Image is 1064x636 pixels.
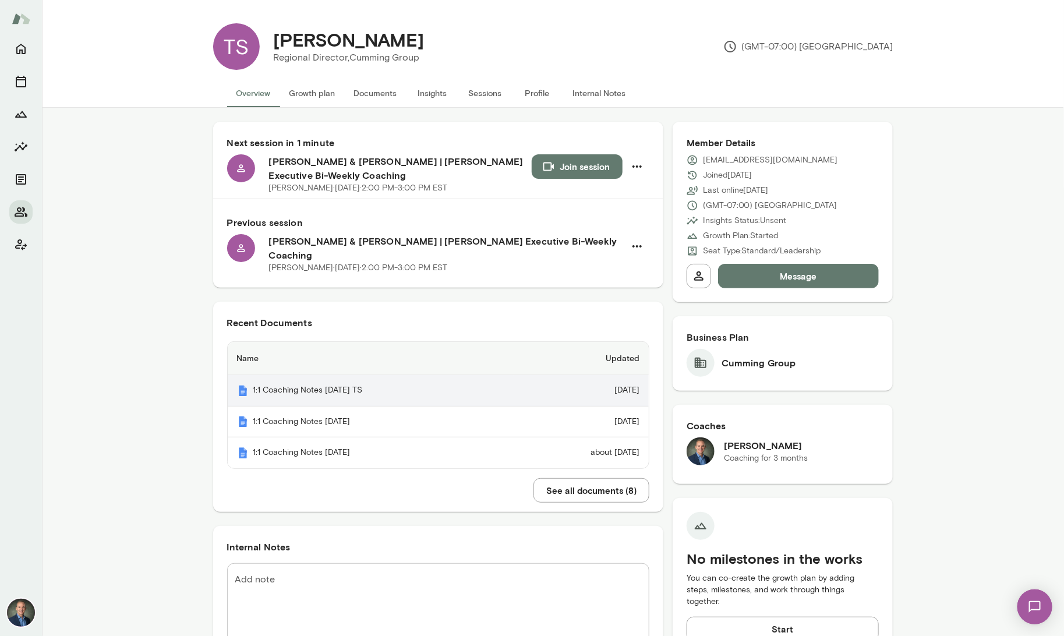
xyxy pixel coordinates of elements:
p: [EMAIL_ADDRESS][DOMAIN_NAME] [703,154,838,166]
button: Home [9,37,33,61]
div: TS [213,23,260,70]
td: about [DATE] [514,437,649,468]
button: Members [9,200,33,224]
th: 1:1 Coaching Notes [DATE] [228,407,515,438]
h6: Previous session [227,215,649,229]
p: You can co-create the growth plan by adding steps, milestones, and work through things together. [687,573,879,607]
button: Growth plan [280,79,345,107]
img: Mento [12,8,30,30]
button: See all documents (8) [533,478,649,503]
img: Mento | Coaching sessions [237,416,249,427]
button: Growth Plan [9,103,33,126]
button: Client app [9,233,33,256]
p: (GMT-07:00) [GEOGRAPHIC_DATA] [723,40,893,54]
h6: Coaches [687,419,879,433]
button: Overview [227,79,280,107]
th: Name [228,342,515,375]
button: Profile [511,79,564,107]
td: [DATE] [514,407,649,438]
img: Michael Alden [687,437,715,465]
button: Insights [9,135,33,158]
h6: Recent Documents [227,316,649,330]
button: Insights [406,79,459,107]
th: 1:1 Coaching Notes [DATE] [228,437,515,468]
button: Sessions [459,79,511,107]
th: 1:1 Coaching Notes [DATE] TS [228,375,515,407]
button: Internal Notes [564,79,635,107]
h6: [PERSON_NAME] & [PERSON_NAME] | [PERSON_NAME] Executive Bi-Weekly Coaching [269,154,532,182]
p: Last online [DATE] [703,185,769,196]
p: (GMT-07:00) [GEOGRAPHIC_DATA] [703,200,837,211]
p: Regional Director, Cumming Group [274,51,425,65]
img: Michael Alden [7,599,35,627]
p: [PERSON_NAME] · [DATE] · 2:00 PM-3:00 PM EST [269,262,448,274]
p: Insights Status: Unsent [703,215,787,227]
h6: Cumming Group [722,356,796,370]
p: Seat Type: Standard/Leadership [703,245,821,257]
h6: [PERSON_NAME] [724,439,808,453]
p: Coaching for 3 months [724,453,808,464]
button: Documents [9,168,33,191]
h6: [PERSON_NAME] & [PERSON_NAME] | [PERSON_NAME] Executive Bi-Weekly Coaching [269,234,625,262]
img: Mento | Coaching sessions [237,385,249,397]
h5: No milestones in the works [687,549,879,568]
button: Sessions [9,70,33,93]
h4: [PERSON_NAME] [274,29,425,51]
p: Growth Plan: Started [703,230,779,242]
h6: Business Plan [687,330,879,344]
p: Joined [DATE] [703,169,752,181]
button: Documents [345,79,406,107]
td: [DATE] [514,375,649,407]
h6: Member Details [687,136,879,150]
button: Join session [532,154,623,179]
button: Message [718,264,879,288]
h6: Next session in 1 minute [227,136,649,150]
img: Mento | Coaching sessions [237,447,249,459]
h6: Internal Notes [227,540,649,554]
p: [PERSON_NAME] · [DATE] · 2:00 PM-3:00 PM EST [269,182,448,194]
th: Updated [514,342,649,375]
